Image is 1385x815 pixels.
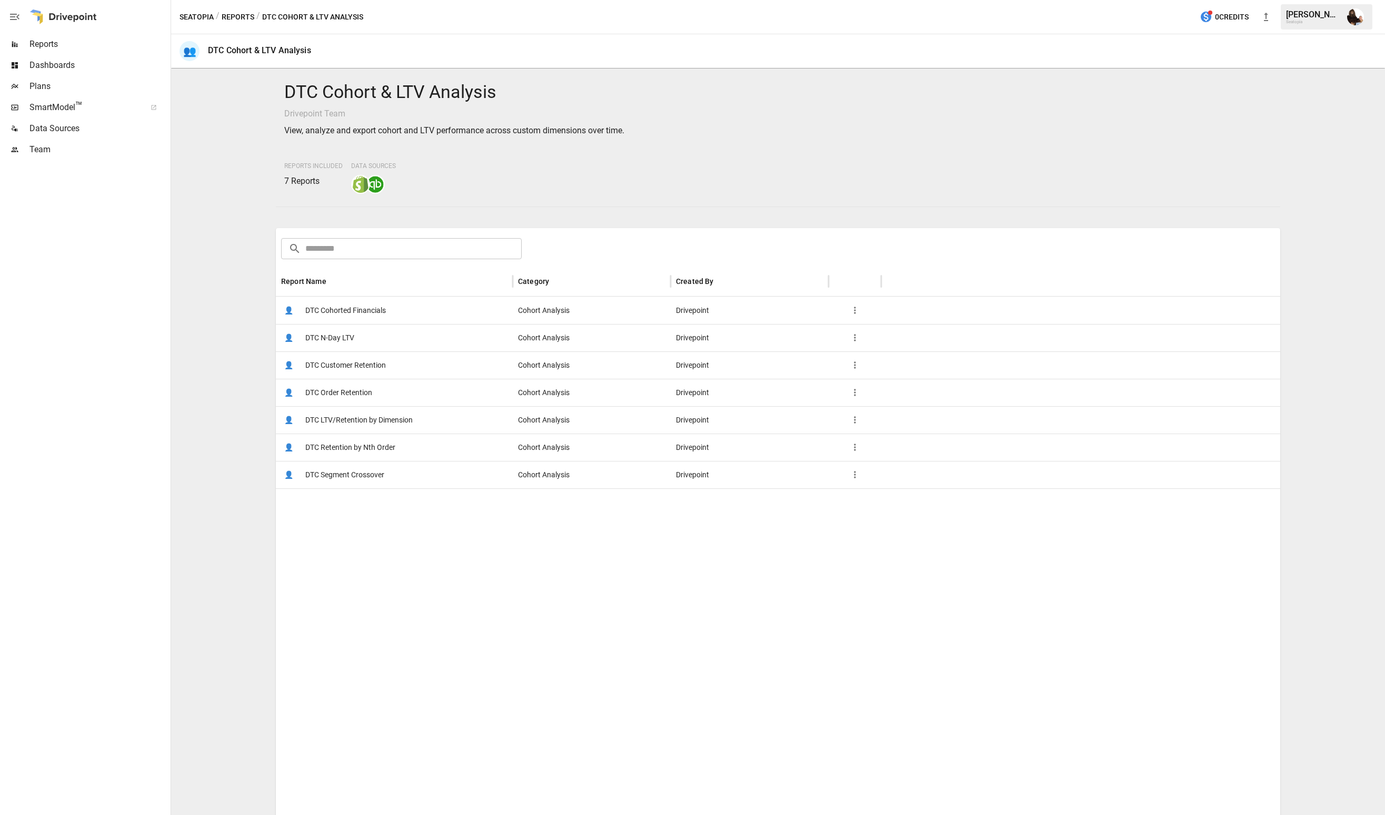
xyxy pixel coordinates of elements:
span: 👤 [281,439,297,455]
div: Drivepoint [671,324,829,351]
button: Sort [550,274,565,289]
span: Data Sources [351,162,396,170]
div: / [256,11,260,24]
span: ™ [75,100,83,113]
div: Drivepoint [671,379,829,406]
span: 👤 [281,357,297,373]
button: Sort [715,274,730,289]
div: Drivepoint [671,297,829,324]
span: 0 Credits [1215,11,1249,24]
p: View, analyze and export cohort and LTV performance across custom dimensions over time. [284,124,1272,137]
span: DTC Retention by Nth Order [305,434,395,461]
span: DTC Cohorted Financials [305,297,386,324]
span: Reports Included [284,162,343,170]
div: DTC Cohort & LTV Analysis [208,45,311,55]
span: Team [29,143,168,156]
button: Reports [222,11,254,24]
img: quickbooks [367,176,384,193]
div: Report Name [281,277,326,286]
div: Cohort Analysis [513,297,671,324]
div: Category [518,277,549,286]
span: 👤 [281,412,297,428]
div: Drivepoint [671,461,829,488]
button: Seatopia [180,11,214,24]
span: Reports [29,38,168,51]
div: Cohort Analysis [513,379,671,406]
span: DTC LTV/Retention by Dimension [305,407,413,434]
div: Cohort Analysis [513,434,671,461]
span: Plans [29,80,168,93]
span: Dashboards [29,59,168,72]
span: DTC N-Day LTV [305,325,354,351]
h4: DTC Cohort & LTV Analysis [284,81,1272,103]
span: 👤 [281,385,297,400]
div: Cohort Analysis [513,461,671,488]
button: Sort [327,274,342,289]
span: DTC Order Retention [305,379,372,406]
span: DTC Segment Crossover [305,461,384,488]
span: 👤 [281,467,297,483]
button: 0Credits [1195,7,1253,27]
span: DTC Customer Retention [305,352,386,379]
div: Cohort Analysis [513,406,671,434]
span: 👤 [281,302,297,318]
div: Drivepoint [671,406,829,434]
button: New version available, click to update! [1256,6,1277,27]
img: Ryan Dranginis [1347,8,1364,25]
div: Cohort Analysis [513,324,671,351]
p: Drivepoint Team [284,107,1272,120]
div: Drivepoint [671,434,829,461]
div: [PERSON_NAME] [1286,9,1341,19]
div: Seatopia [1286,19,1341,24]
p: 7 Reports [284,175,343,188]
div: Cohort Analysis [513,351,671,379]
span: 👤 [281,330,297,346]
img: shopify [352,176,369,193]
button: Ryan Dranginis [1341,2,1370,32]
div: Created By [676,277,714,286]
div: Drivepoint [671,351,829,379]
div: 👥 [180,41,200,61]
span: Data Sources [29,122,168,135]
span: SmartModel [29,101,139,114]
div: / [216,11,220,24]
